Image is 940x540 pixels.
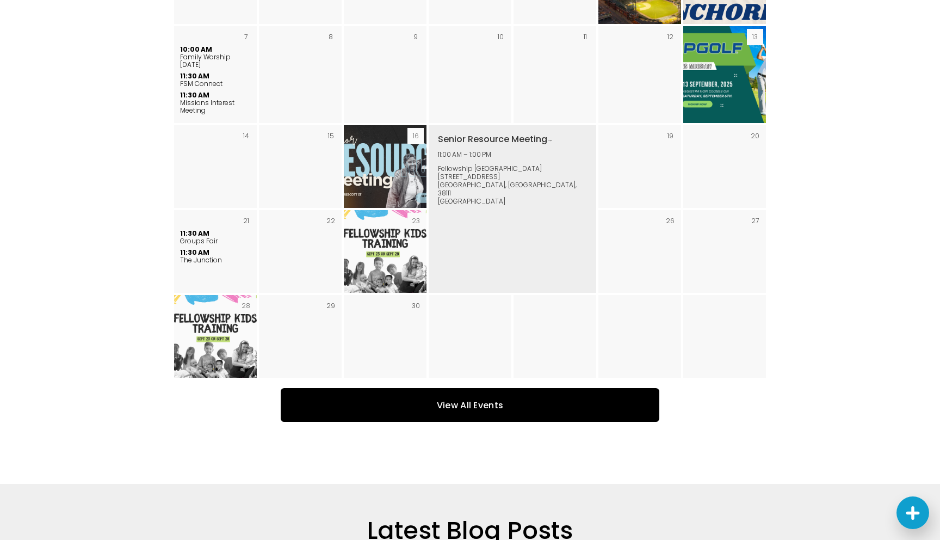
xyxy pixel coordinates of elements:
[240,130,252,142] div: 14
[749,215,761,227] div: 27
[180,79,222,88] span: FSM Connect
[180,46,251,69] a: 10:00 AM Family Worship [DATE]
[325,300,337,312] div: 29
[312,210,459,293] img: Fellowship Kids Training
[410,215,422,227] div: 23
[240,300,252,312] div: 28
[180,255,222,265] span: The Junction
[180,230,218,245] a: 11:30 AM Groups Fair
[180,46,251,53] span: 10:00 AM
[180,230,218,237] span: 11:30 AM
[438,197,587,205] div: [GEOGRAPHIC_DATA]
[325,130,337,142] div: 15
[325,215,337,227] div: 22
[180,52,231,69] span: Family Worship [DATE]
[180,91,251,99] span: 11:30 AM
[438,133,553,145] a: Senior Resource Meeting
[180,249,222,256] span: 11:30 AM
[325,31,337,43] div: 8
[240,215,252,227] div: 21
[639,26,811,123] img: Men's Ministry-Top Golf
[180,249,222,264] a: 11:30 AM The Junction
[749,130,761,142] div: 20
[494,31,506,43] div: 10
[180,236,218,246] span: Groups Fair
[438,173,587,181] div: [STREET_ADDRESS]
[410,300,422,312] div: 30
[180,98,234,115] span: Missions Interest Meeting
[438,164,587,173] div: Fellowship [GEOGRAPHIC_DATA]
[438,150,587,158] div: 11:00 AM – 1:00 PM
[579,31,591,43] div: 11
[664,215,676,227] div: 26
[749,31,761,43] div: 13
[180,72,222,80] span: 11:30 AM
[312,125,459,208] img: Senior Resource Meeting
[438,181,587,197] div: [GEOGRAPHIC_DATA], [GEOGRAPHIC_DATA], 38111
[240,31,252,43] div: 7
[180,91,251,114] a: 11:30 AM Missions Interest Meeting
[410,31,422,43] div: 9
[142,295,289,378] img: Fellowship Kids Training
[410,130,422,142] div: 16
[180,72,222,88] a: 11:30 AM FSM Connect
[664,31,676,43] div: 12
[664,130,676,142] div: 19
[281,388,659,422] a: View All Events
